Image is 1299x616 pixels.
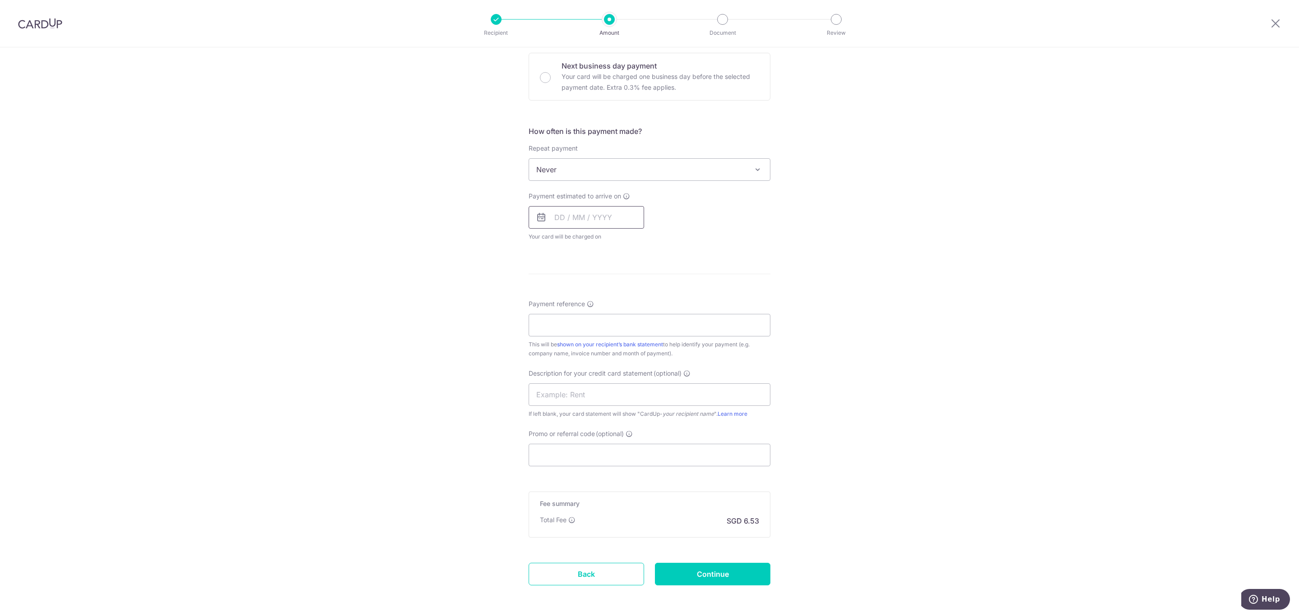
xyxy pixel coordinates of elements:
[529,340,770,358] div: This will be to help identify your payment (e.g. company name, invoice number and month of payment).
[596,429,624,438] span: (optional)
[463,28,530,37] p: Recipient
[663,410,714,417] i: your recipient name
[529,144,578,153] label: Repeat payment
[529,409,770,418] div: If left blank, your card statement will show "CardUp- ".
[727,515,759,526] p: SGD 6.53
[557,341,663,348] a: shown on your recipient’s bank statement
[576,28,643,37] p: Amount
[689,28,756,37] p: Document
[529,299,585,308] span: Payment reference
[655,563,770,585] input: Continue
[529,563,644,585] a: Back
[529,369,653,378] span: Description for your credit card statement
[654,369,682,378] span: (optional)
[529,429,595,438] span: Promo or referral code
[529,192,621,201] span: Payment estimated to arrive on
[529,126,770,137] h5: How often is this payment made?
[529,232,644,241] span: Your card will be charged on
[718,410,747,417] a: Learn more
[529,206,644,229] input: DD / MM / YYYY
[529,383,770,406] input: Example: Rent
[529,159,770,180] span: Never
[562,71,759,93] p: Your card will be charged one business day before the selected payment date. Extra 0.3% fee applies.
[562,60,759,71] p: Next business day payment
[540,499,759,508] h5: Fee summary
[803,28,870,37] p: Review
[540,515,567,524] p: Total Fee
[529,158,770,181] span: Never
[18,18,62,29] img: CardUp
[1241,589,1290,611] iframe: Opens a widget where you can find more information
